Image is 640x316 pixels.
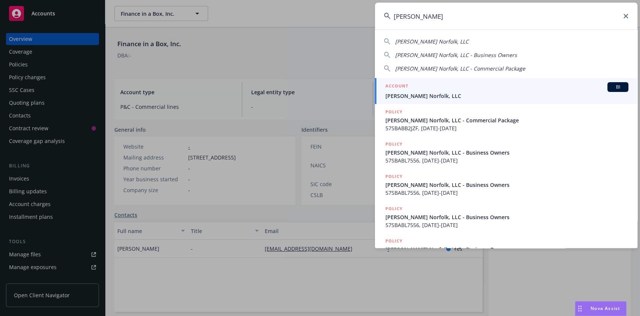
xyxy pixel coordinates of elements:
[385,237,403,245] h5: POLICY
[575,301,585,316] div: Drag to move
[385,116,628,124] span: [PERSON_NAME] Norfolk, LLC - Commercial Package
[375,3,637,30] input: Search...
[395,65,525,72] span: [PERSON_NAME] Norfolk, LLC - Commercial Package
[385,92,628,100] span: [PERSON_NAME] Norfolk, LLC
[385,205,403,212] h5: POLICY
[385,181,628,189] span: [PERSON_NAME] Norfolk, LLC - Business Owners
[385,221,628,229] span: 57SBABL7556, [DATE]-[DATE]
[385,124,628,132] span: 57SBABB2JZF, [DATE]-[DATE]
[385,140,403,148] h5: POLICY
[375,136,637,169] a: POLICY[PERSON_NAME] Norfolk, LLC - Business Owners57SBABL7556, [DATE]-[DATE]
[395,51,517,59] span: [PERSON_NAME] Norfolk, LLC - Business Owners
[610,84,625,90] span: BI
[385,173,403,180] h5: POLICY
[575,301,627,316] button: Nova Assist
[385,108,403,116] h5: POLICY
[385,149,628,156] span: [PERSON_NAME] Norfolk, LLC - Business Owners
[385,213,628,221] span: [PERSON_NAME] Norfolk, LLC - Business Owners
[375,233,637,265] a: POLICY[PERSON_NAME] Norfolk, LLC - Business Owners
[591,305,620,311] span: Nova Assist
[385,245,628,253] span: [PERSON_NAME] Norfolk, LLC - Business Owners
[395,38,469,45] span: [PERSON_NAME] Norfolk, LLC
[375,201,637,233] a: POLICY[PERSON_NAME] Norfolk, LLC - Business Owners57SBABL7556, [DATE]-[DATE]
[375,104,637,136] a: POLICY[PERSON_NAME] Norfolk, LLC - Commercial Package57SBABB2JZF, [DATE]-[DATE]
[385,82,408,91] h5: ACCOUNT
[385,189,628,197] span: 57SBABL7556, [DATE]-[DATE]
[375,78,637,104] a: ACCOUNTBI[PERSON_NAME] Norfolk, LLC
[375,169,637,201] a: POLICY[PERSON_NAME] Norfolk, LLC - Business Owners57SBABL7556, [DATE]-[DATE]
[385,156,628,164] span: 57SBABL7556, [DATE]-[DATE]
